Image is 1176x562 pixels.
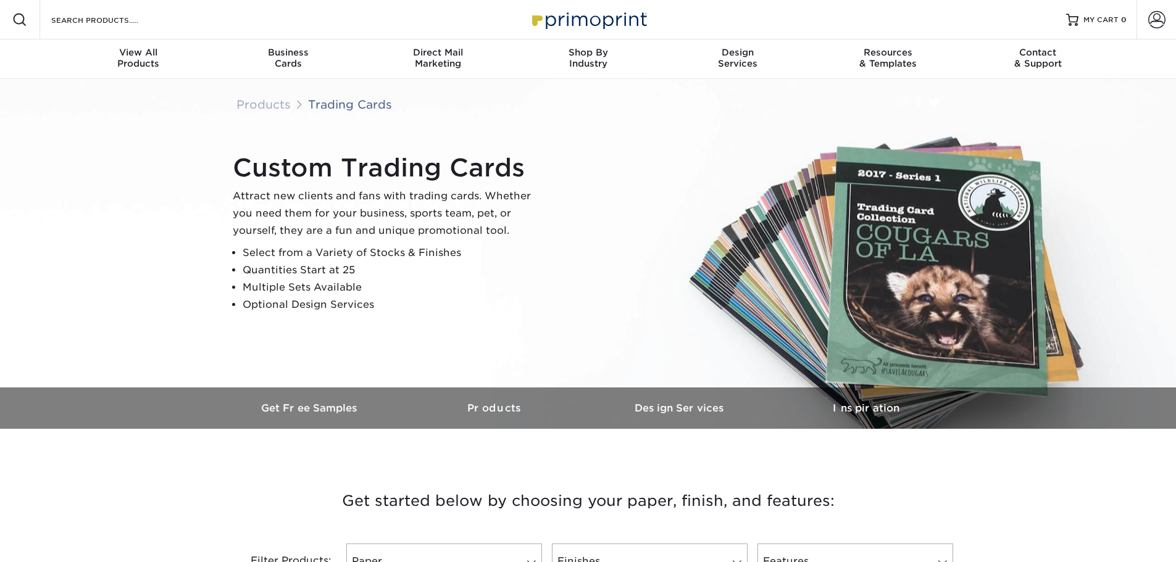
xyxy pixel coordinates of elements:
[1083,15,1119,25] span: MY CART
[50,12,170,27] input: SEARCH PRODUCTS.....
[243,296,541,313] li: Optional Design Services
[363,39,513,79] a: Direct MailMarketing
[663,47,813,58] span: Design
[308,97,392,111] a: Trading Cards
[227,473,949,529] h3: Get started below by choosing your paper, finish, and features:
[243,244,541,262] li: Select from a Variety of Stocks & Finishes
[218,387,403,429] a: Get Free Samples
[403,402,588,414] h3: Products
[813,47,963,58] span: Resources
[213,47,363,58] span: Business
[213,47,363,69] div: Cards
[513,47,663,58] span: Shop By
[233,188,541,239] p: Attract new clients and fans with trading cards. Whether you need them for your business, sports ...
[774,402,959,414] h3: Inspiration
[64,47,214,69] div: Products
[236,97,291,111] a: Products
[243,262,541,279] li: Quantities Start at 25
[663,39,813,79] a: DesignServices
[1121,15,1127,24] span: 0
[243,279,541,296] li: Multiple Sets Available
[513,47,663,69] div: Industry
[813,47,963,69] div: & Templates
[588,387,774,429] a: Design Services
[363,47,513,58] span: Direct Mail
[513,39,663,79] a: Shop ByIndustry
[233,153,541,183] h1: Custom Trading Cards
[403,387,588,429] a: Products
[963,47,1113,58] span: Contact
[588,402,774,414] h3: Design Services
[663,47,813,69] div: Services
[963,47,1113,69] div: & Support
[363,47,513,69] div: Marketing
[64,47,214,58] span: View All
[64,39,214,79] a: View AllProducts
[774,387,959,429] a: Inspiration
[813,39,963,79] a: Resources& Templates
[213,39,363,79] a: BusinessCards
[218,402,403,414] h3: Get Free Samples
[527,6,650,33] img: Primoprint
[963,39,1113,79] a: Contact& Support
